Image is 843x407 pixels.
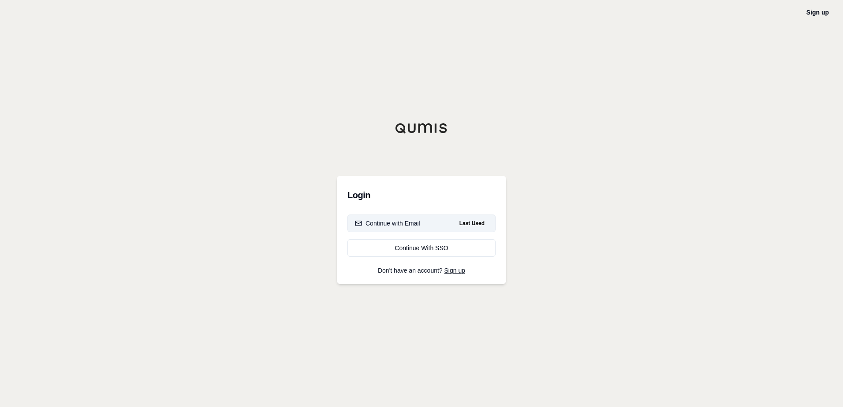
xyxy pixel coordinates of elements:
[444,267,465,274] a: Sign up
[347,186,496,204] h3: Login
[347,215,496,232] button: Continue with EmailLast Used
[347,239,496,257] a: Continue With SSO
[456,218,488,229] span: Last Used
[355,244,488,252] div: Continue With SSO
[806,9,829,16] a: Sign up
[347,267,496,274] p: Don't have an account?
[395,123,448,133] img: Qumis
[355,219,420,228] div: Continue with Email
